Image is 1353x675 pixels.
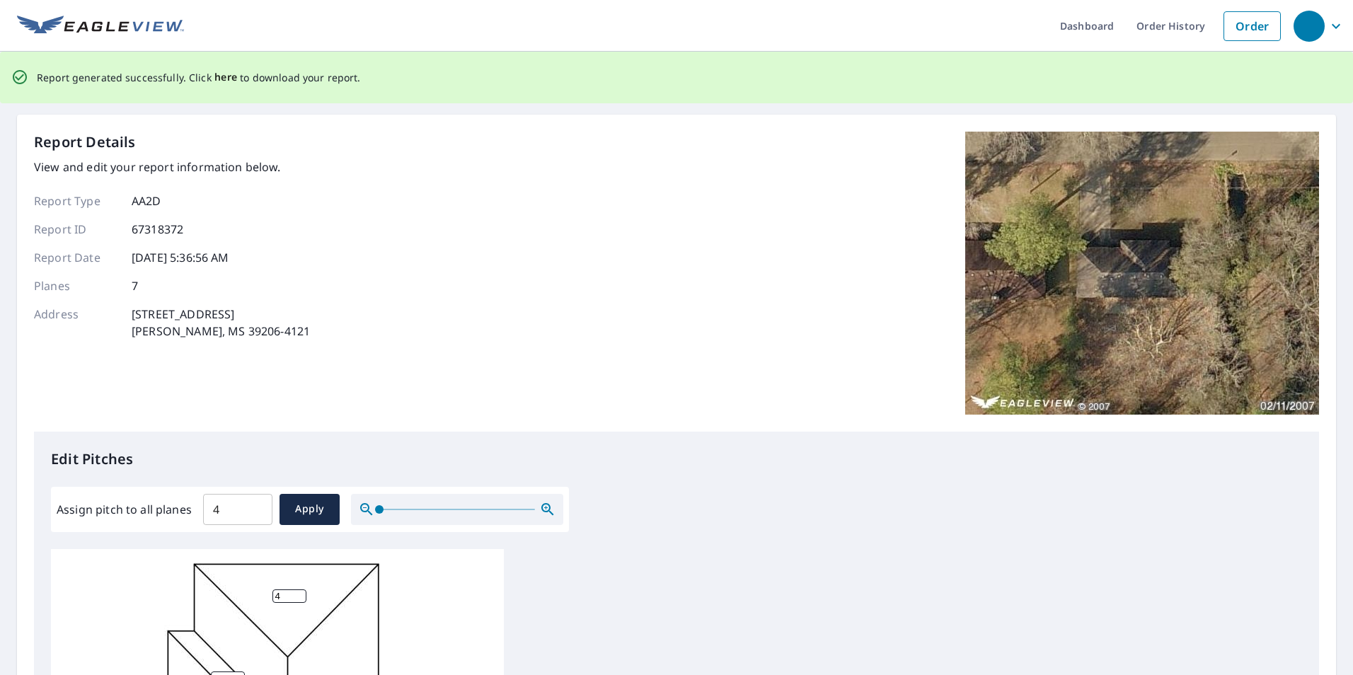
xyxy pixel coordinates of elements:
p: Planes [34,277,119,294]
p: Edit Pitches [51,449,1302,470]
img: Top image [965,132,1319,415]
input: 00.0 [203,490,272,529]
p: AA2D [132,192,161,209]
button: Apply [280,494,340,525]
p: Report generated successfully. Click to download your report. [37,69,361,86]
span: Apply [291,500,328,518]
p: Address [34,306,119,340]
p: 67318372 [132,221,183,238]
p: [DATE] 5:36:56 AM [132,249,229,266]
p: Report ID [34,221,119,238]
p: [STREET_ADDRESS] [PERSON_NAME], MS 39206-4121 [132,306,310,340]
p: 7 [132,277,138,294]
img: EV Logo [17,16,184,37]
p: Report Date [34,249,119,266]
p: View and edit your report information below. [34,158,310,175]
button: here [214,69,238,86]
p: Report Type [34,192,119,209]
a: Order [1224,11,1281,41]
p: Report Details [34,132,136,153]
label: Assign pitch to all planes [57,501,192,518]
